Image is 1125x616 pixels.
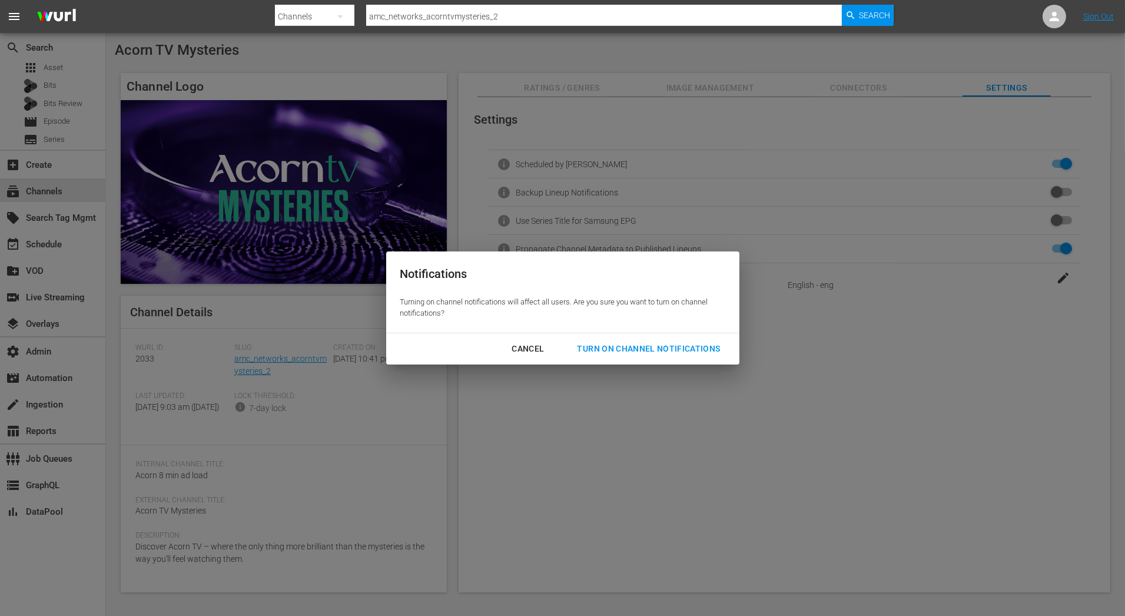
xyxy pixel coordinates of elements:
[28,3,85,31] img: ans4CAIJ8jUAAAAAAAAAAAAAAAAAAAAAAAAgQb4GAAAAAAAAAAAAAAAAAAAAAAAAJMjXAAAAAAAAAAAAAAAAAAAAAAAAgAT5G...
[568,342,730,356] div: Turn On Channel Notifications
[563,338,735,360] button: Turn On Channel Notifications
[497,338,558,360] button: Cancel
[502,342,553,356] div: Cancel
[859,5,891,26] span: Search
[7,9,21,24] span: menu
[400,297,718,319] div: Turning on channel notifications will affect all users. Are you sure you want to turn on channel ...
[400,266,718,283] div: Notifications
[1083,12,1114,21] a: Sign Out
